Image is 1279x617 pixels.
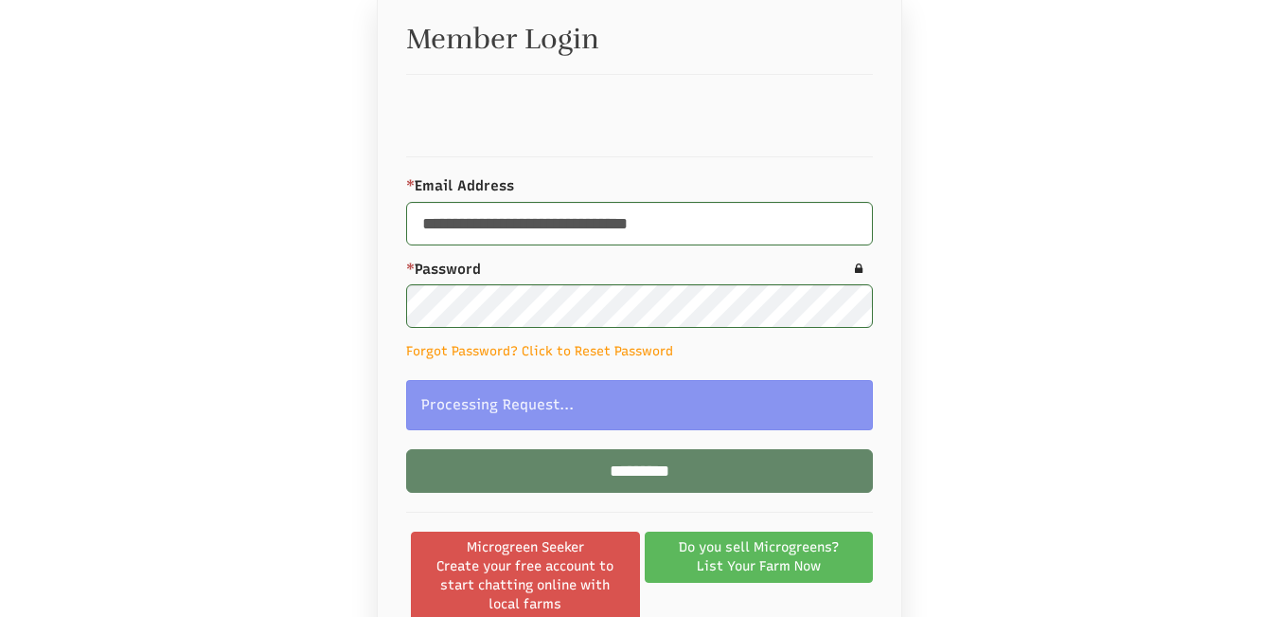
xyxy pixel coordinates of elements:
[397,92,616,134] iframe: Sign in with Google Button
[406,260,873,280] label: Password
[406,343,673,358] a: Forgot Password? Click to Reset Password
[423,557,628,614] span: Create your free account to start chatting online with local farms
[697,557,821,576] span: List Your Farm Now
[406,176,873,196] label: Email Address
[645,532,874,583] a: Do you sell Microgreens?List Your Farm Now
[406,380,873,430] div: Processing Request...
[406,24,873,55] h2: Member Login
